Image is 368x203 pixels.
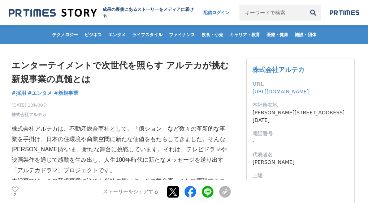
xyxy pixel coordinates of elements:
[227,32,263,38] span: キャリア・教育
[252,130,348,138] dt: 電話番号
[105,25,129,44] a: エンタメ
[252,66,304,73] a: 株式会社アルテカ
[129,25,165,44] a: ライフスタイル
[12,124,231,176] p: 株式会社アルテカは、不動産総合商社として、「億ション」など数々の革新的な事業を手掛け、日本の住環境や商業空間に新たな価値をもたらしてきました。そんな[PERSON_NAME]がいま、新たな舞台に...
[54,90,78,96] span: #新規事業
[252,172,348,179] dt: 上場
[166,25,198,44] a: ファイナンス
[82,25,105,44] a: ビジネス
[330,10,359,16] img: prtimes
[129,32,165,38] span: ライフスタイル
[252,158,348,166] dd: [PERSON_NAME]
[264,32,291,38] span: 医療・健康
[227,25,263,44] a: キャリア・教育
[199,32,226,38] span: 飲食・小売
[82,32,105,38] span: ビジネス
[12,176,231,197] p: 本記事では、この新規事業に込めた当社の思いや、その舞台裏、そして実現することで拡がる可能性について詳しく紹介します。
[54,89,78,97] a: #新規事業
[12,102,47,109] span: [DATE] 10時00分
[12,89,26,97] a: #採用
[196,5,237,21] a: 配信ログイン
[9,8,97,18] img: 成果の裏側にあるストーリーをメディアに届ける
[199,25,226,44] a: 飲食・小売
[103,189,159,195] p: ストーリーをシェアする
[9,7,196,19] a: 成果の裏側にあるストーリーをメディアに届ける 成果の裏側にあるストーリーをメディアに届ける
[28,90,52,96] span: #エンタメ
[12,90,26,96] span: #採用
[12,193,19,197] p: 2
[252,80,348,88] dt: URL
[252,109,348,124] dd: [PERSON_NAME][STREET_ADDRESS][DATE]
[252,151,348,158] dt: 代表者名
[292,32,319,38] span: 施設・団体
[252,89,309,94] a: [URL][DOMAIN_NAME]
[239,5,305,21] input: キーワードで検索
[49,25,81,44] a: テクノロジー
[252,101,348,109] dt: 本社所在地
[103,7,196,19] h2: 成果の裏側にあるストーリーをメディアに届ける
[12,59,231,86] h1: エンターテイメントで次世代を照らす アルテカが挑む新規事業の真髄とは
[12,111,46,118] a: 株式会社アルテカ
[49,32,81,38] span: テクノロジー
[105,32,129,38] span: エンタメ
[28,89,52,97] a: #エンタメ
[292,25,319,44] a: 施設・団体
[166,32,198,38] span: ファイナンス
[305,5,321,21] button: 検索
[252,138,348,145] dd: -
[264,25,291,44] a: 医療・健康
[252,179,348,187] dd: 未上場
